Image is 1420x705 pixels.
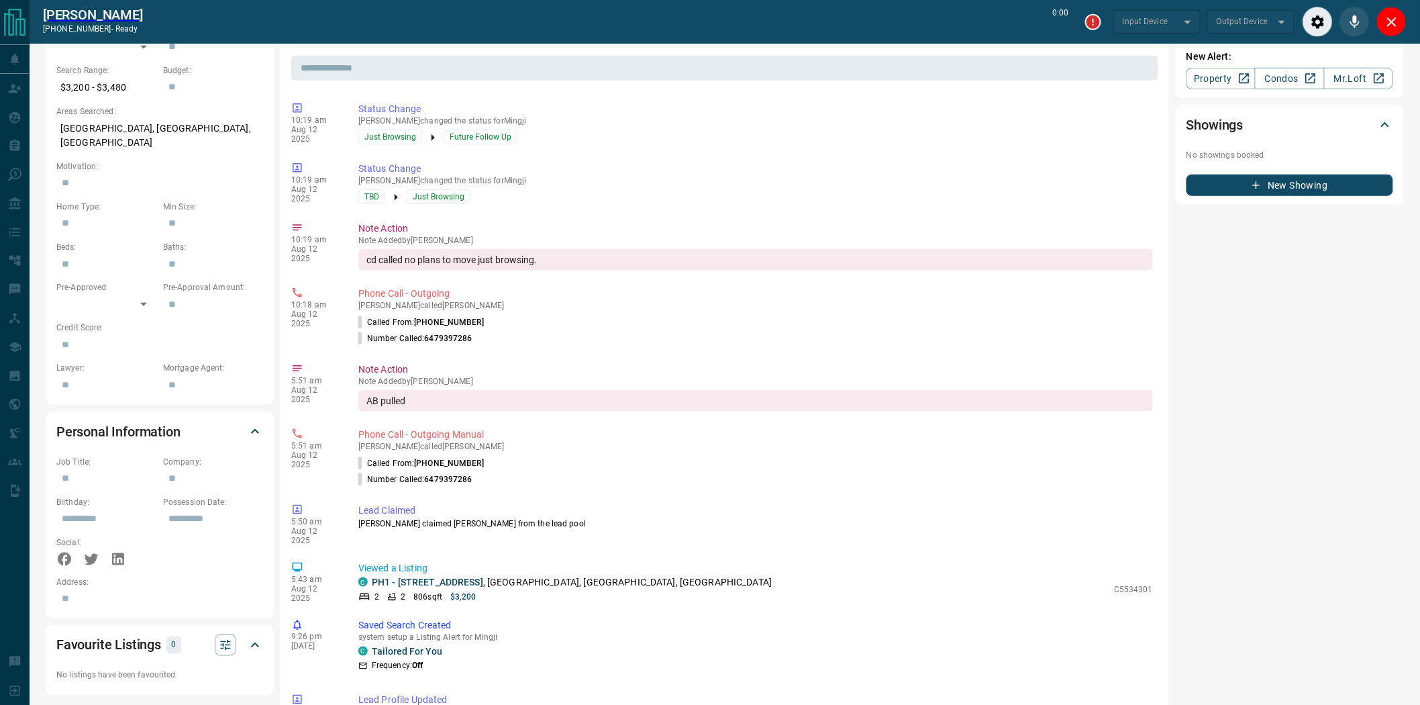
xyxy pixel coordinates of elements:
span: 6479397286 [425,334,472,343]
p: Status Change [358,102,1153,116]
p: 10:19 am [291,115,338,125]
p: Aug 12 2025 [291,385,338,404]
p: 10:19 am [291,175,338,185]
p: Note Added by [PERSON_NAME] [358,236,1153,245]
p: Phone Call - Outgoing Manual [358,428,1153,442]
p: Possession Date: [163,496,263,508]
span: [PHONE_NUMBER] [414,318,484,327]
p: Aug 12 2025 [291,125,338,144]
p: [PERSON_NAME] claimed [PERSON_NAME] from the lead pool [358,518,1153,530]
p: New Alert: [1186,50,1393,64]
p: 0:00 [1053,7,1069,37]
span: Just Browsing [364,130,416,144]
p: Home Type: [56,201,156,213]
strong: Off [412,661,423,671]
h2: Personal Information [56,421,181,442]
p: 5:50 am [291,517,338,526]
div: Close [1376,7,1407,37]
p: [PERSON_NAME] changed the status for Mingji [358,116,1153,126]
a: Property [1186,68,1256,89]
div: Mute [1339,7,1370,37]
p: [PERSON_NAME] called [PERSON_NAME] [358,442,1153,451]
button: New Showing [1186,175,1393,196]
p: [PERSON_NAME] changed the status for Mingji [358,176,1153,185]
p: Called From: [358,316,484,328]
p: system setup a Listing Alert for Mingji [358,633,1153,643]
p: [PERSON_NAME] called [PERSON_NAME] [358,301,1153,310]
span: TBD [364,190,379,203]
p: Beds: [56,241,156,253]
p: Saved Search Created [358,619,1153,633]
p: Aug 12 2025 [291,310,338,328]
div: cd called no plans to move just browsing. [358,249,1153,271]
p: Aug 12 2025 [291,244,338,263]
p: Aug 12 2025 [291,526,338,545]
p: [GEOGRAPHIC_DATA], [GEOGRAPHIC_DATA], [GEOGRAPHIC_DATA] [56,117,263,154]
p: [DATE] [291,642,338,651]
p: Viewed a Listing [358,561,1153,575]
p: Company: [163,456,263,468]
div: Audio Settings [1303,7,1333,37]
p: C5534301 [1114,583,1153,596]
span: 6479397286 [425,475,472,484]
p: Motivation: [56,160,263,173]
p: Aug 12 2025 [291,185,338,203]
a: Condos [1255,68,1324,89]
div: condos.ca [358,577,368,587]
p: Number Called: [358,473,472,485]
p: Frequency: [372,660,423,672]
span: Future Follow Up [450,130,511,144]
a: [PERSON_NAME] [43,7,143,23]
div: Personal Information [56,416,263,448]
span: ready [115,24,138,34]
p: 5:51 am [291,441,338,451]
a: Mr.Loft [1324,68,1393,89]
p: 10:19 am [291,235,338,244]
a: PH1 - [STREET_ADDRESS] [372,577,483,587]
p: Job Title: [56,456,156,468]
p: Baths: [163,241,263,253]
p: 2 [401,591,405,603]
p: 10:18 am [291,300,338,310]
p: 5:43 am [291,575,338,584]
p: No listings have been favourited [56,669,263,681]
div: Favourite Listings0 [56,629,263,661]
p: Pre-Approved: [56,281,156,293]
p: Budget: [163,64,263,77]
div: Showings [1186,109,1393,141]
p: , [GEOGRAPHIC_DATA], [GEOGRAPHIC_DATA], [GEOGRAPHIC_DATA] [372,575,772,590]
p: Min Size: [163,201,263,213]
p: $3,200 [450,591,476,603]
p: [PHONE_NUMBER] - [43,23,143,35]
p: Lead Claimed [358,504,1153,518]
p: $3,200 - $3,480 [56,77,156,99]
span: [PHONE_NUMBER] [414,459,484,468]
p: 9:26 pm [291,632,338,642]
p: Phone Call - Outgoing [358,287,1153,301]
p: Mortgage Agent: [163,362,263,374]
p: Aug 12 2025 [291,451,338,469]
p: Pre-Approval Amount: [163,281,263,293]
p: 5:51 am [291,376,338,385]
span: Just Browsing [413,190,464,203]
p: 806 sqft [413,591,442,603]
p: Called From: [358,457,484,469]
p: Aug 12 2025 [291,584,338,603]
p: Areas Searched: [56,105,263,117]
p: No showings booked [1186,149,1393,161]
p: Credit Score: [56,322,263,334]
p: Status Change [358,162,1153,176]
p: Birthday: [56,496,156,508]
p: Address: [56,576,263,588]
p: Note Added by [PERSON_NAME] [358,377,1153,386]
p: Note Action [358,363,1153,377]
p: Note Action [358,222,1153,236]
h2: Favourite Listings [56,634,161,656]
p: Number Called: [358,332,472,344]
p: Lawyer: [56,362,156,374]
p: 0 [170,638,177,653]
p: Social: [56,536,156,549]
p: Search Range: [56,64,156,77]
div: AB pulled [358,390,1153,412]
